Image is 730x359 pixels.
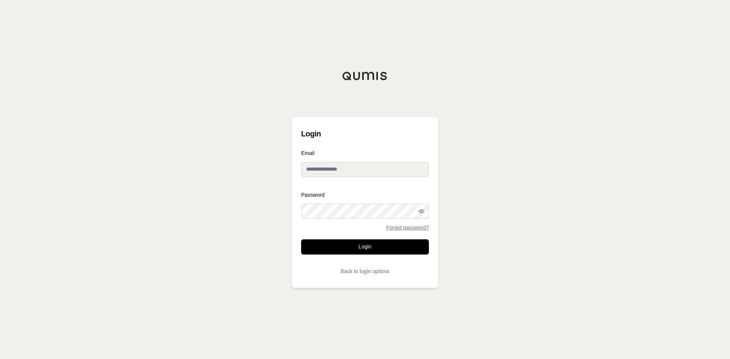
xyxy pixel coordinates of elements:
[301,239,429,255] button: Login
[342,71,388,81] img: Qumis
[301,150,429,156] label: Email
[301,264,429,279] button: Back to login options
[301,192,429,198] label: Password
[301,126,429,141] h3: Login
[386,225,429,230] a: Forgot password?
